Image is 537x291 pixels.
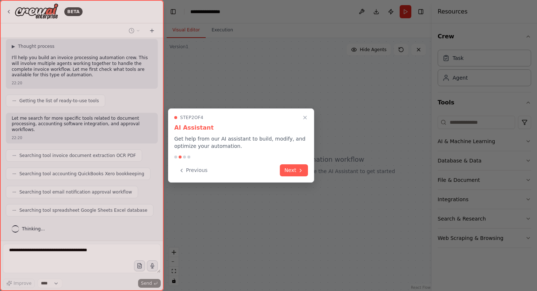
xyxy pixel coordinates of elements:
[180,115,203,120] span: Step 2 of 4
[301,113,309,122] button: Close walkthrough
[174,135,308,150] p: Get help from our AI assistant to build, modify, and optimize your automation.
[280,164,308,176] button: Next
[174,164,212,176] button: Previous
[174,123,308,132] h3: AI Assistant
[168,7,178,17] button: Hide left sidebar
